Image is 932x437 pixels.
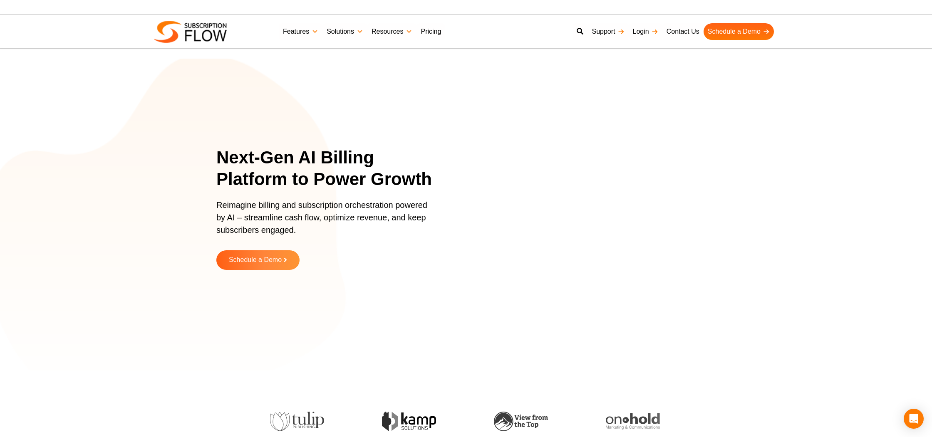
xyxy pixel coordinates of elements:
p: Reimagine billing and subscription orchestration powered by AI – streamline cash flow, optimize r... [216,199,433,244]
a: Schedule a Demo [216,250,300,270]
a: Pricing [416,23,445,40]
img: Subscriptionflow [154,21,227,43]
a: Resources [367,23,416,40]
img: onhold-marketing [606,413,660,430]
img: tulip-publishing [270,412,324,432]
a: Login [629,23,662,40]
div: Open Intercom Messenger [904,409,924,429]
span: Schedule a Demo [229,257,282,264]
img: view-from-the-top [494,412,548,431]
a: Support [587,23,628,40]
a: Schedule a Demo [704,23,774,40]
a: Contact Us [662,23,704,40]
h1: Next-Gen AI Billing Platform to Power Growth [216,147,443,190]
a: Features [279,23,322,40]
a: Solutions [322,23,367,40]
img: kamp-solution [382,412,436,431]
